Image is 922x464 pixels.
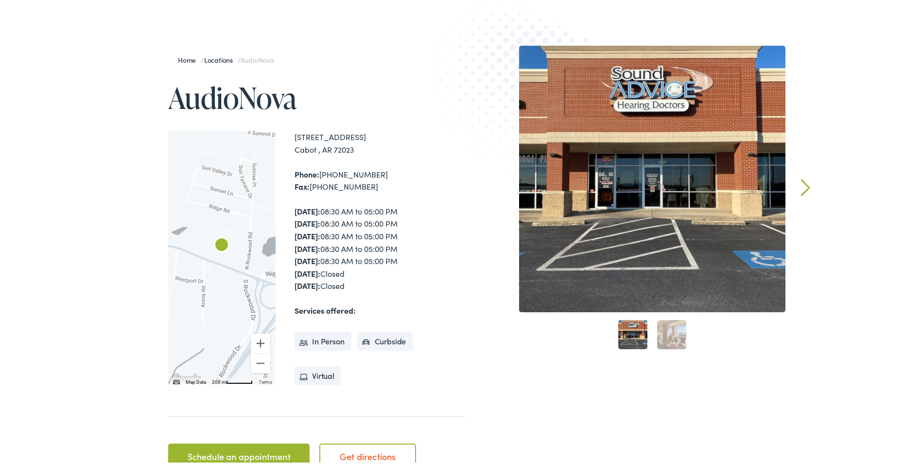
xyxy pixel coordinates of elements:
[251,332,270,351] button: Zoom in
[295,278,320,289] strong: [DATE]:
[259,377,272,383] a: Terms (opens in new tab)
[295,216,320,227] strong: [DATE]:
[210,232,233,256] div: AudioNova
[295,229,320,239] strong: [DATE]:
[295,204,320,214] strong: [DATE]:
[295,364,341,384] li: Virtual
[295,330,351,349] li: In Person
[204,53,238,63] a: Locations
[295,266,320,277] strong: [DATE]:
[295,166,465,191] div: [PHONE_NUMBER] [PHONE_NUMBER]
[357,330,413,349] li: Curbside
[657,318,686,347] a: 2
[186,377,206,384] button: Map Data
[173,377,180,384] button: Keyboard shortcuts
[295,179,310,190] strong: Fax:
[295,167,319,178] strong: Phone:
[295,303,356,314] strong: Services offered:
[171,370,203,383] a: Open this area in Google Maps (opens a new window)
[178,53,201,63] a: Home
[801,177,810,195] a: Next
[295,253,320,264] strong: [DATE]:
[209,376,256,383] button: Map Scale: 200 m per 51 pixels
[168,80,465,112] h1: AudioNova
[618,318,647,347] a: 1
[241,53,274,63] span: AudioNova
[295,129,465,154] div: [STREET_ADDRESS] Cabot , AR 72023
[212,377,226,383] span: 200 m
[295,241,320,252] strong: [DATE]:
[171,370,203,383] img: Google
[251,352,270,371] button: Zoom out
[295,203,465,290] div: 08:30 AM to 05:00 PM 08:30 AM to 05:00 PM 08:30 AM to 05:00 PM 08:30 AM to 05:00 PM 08:30 AM to 0...
[178,53,274,63] span: / /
